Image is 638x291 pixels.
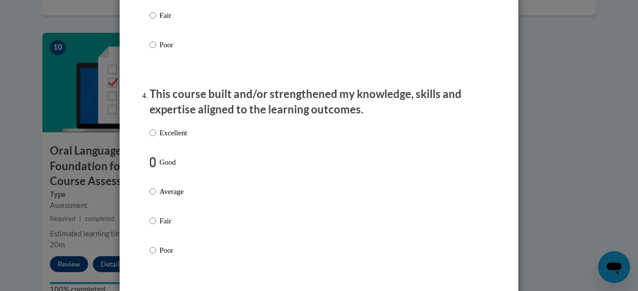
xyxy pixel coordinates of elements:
input: Good [150,157,156,168]
input: Average [150,186,156,197]
p: This course built and/or strengthened my knowledge, skills and expertise aligned to the learning ... [150,87,488,117]
p: Average [159,186,187,197]
input: Excellent [150,127,156,138]
input: Fair [150,215,156,226]
input: Poor [150,39,156,50]
p: Fair [159,215,187,226]
input: Fair [150,10,156,21]
p: Excellent [159,127,187,138]
input: Poor [150,245,156,256]
p: Good [159,157,187,168]
p: Poor [159,39,187,50]
p: Poor [159,245,187,256]
p: Fair [159,10,187,21]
